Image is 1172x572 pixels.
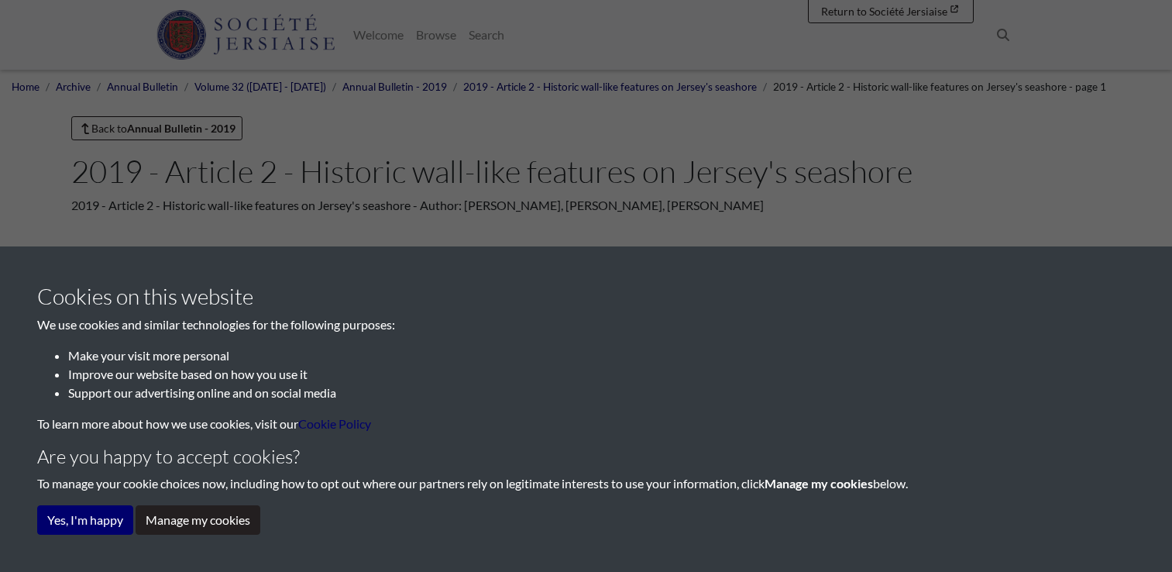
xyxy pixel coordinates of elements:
p: To manage your cookie choices now, including how to opt out where our partners rely on legitimate... [37,474,1135,493]
li: Support our advertising online and on social media [68,384,1135,402]
li: Improve our website based on how you use it [68,365,1135,384]
p: We use cookies and similar technologies for the following purposes: [37,315,1135,334]
button: Yes, I'm happy [37,505,133,535]
button: Manage my cookies [136,505,260,535]
h4: Are you happy to accept cookies? [37,446,1135,468]
strong: Manage my cookies [765,476,873,491]
li: Make your visit more personal [68,346,1135,365]
a: learn more about cookies [298,416,371,431]
p: To learn more about how we use cookies, visit our [37,415,1135,433]
h3: Cookies on this website [37,284,1135,310]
